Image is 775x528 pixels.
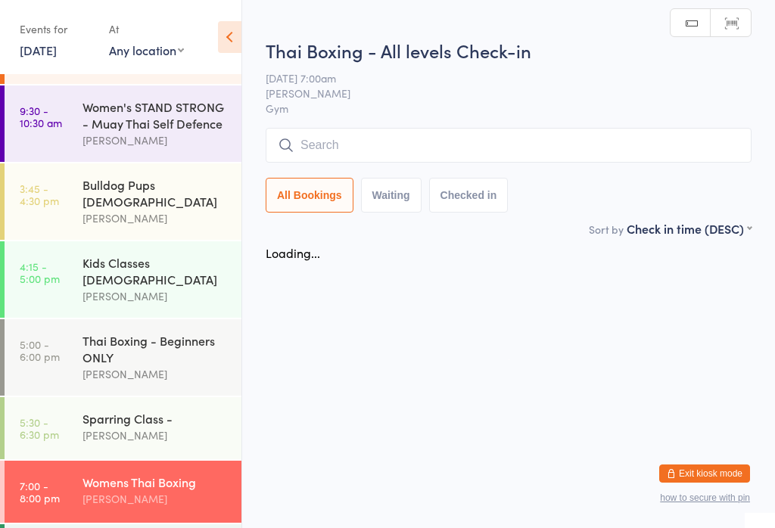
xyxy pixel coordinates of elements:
[5,319,241,396] a: 5:00 -6:00 pmThai Boxing - Beginners ONLY[PERSON_NAME]
[109,17,184,42] div: At
[82,132,229,149] div: [PERSON_NAME]
[20,42,57,58] a: [DATE]
[20,260,60,284] time: 4:15 - 5:00 pm
[660,492,750,503] button: how to secure with pin
[82,254,229,287] div: Kids Classes [DEMOGRAPHIC_DATA]
[82,332,229,365] div: Thai Boxing - Beginners ONLY
[20,338,60,362] time: 5:00 - 6:00 pm
[20,182,59,207] time: 3:45 - 4:30 pm
[109,42,184,58] div: Any location
[5,241,241,318] a: 4:15 -5:00 pmKids Classes [DEMOGRAPHIC_DATA][PERSON_NAME]
[82,365,229,383] div: [PERSON_NAME]
[82,474,229,490] div: Womens Thai Boxing
[266,38,752,63] h2: Thai Boxing - All levels Check-in
[659,464,750,483] button: Exit kiosk mode
[361,178,422,213] button: Waiting
[82,287,229,305] div: [PERSON_NAME]
[266,178,353,213] button: All Bookings
[20,480,60,504] time: 7:00 - 8:00 pm
[429,178,509,213] button: Checked in
[627,220,752,237] div: Check in time (DESC)
[20,416,59,440] time: 5:30 - 6:30 pm
[5,163,241,240] a: 3:45 -4:30 pmBulldog Pups [DEMOGRAPHIC_DATA][PERSON_NAME]
[20,17,94,42] div: Events for
[266,85,728,101] span: [PERSON_NAME]
[82,427,229,444] div: [PERSON_NAME]
[5,85,241,162] a: 9:30 -10:30 amWomen's STAND STRONG - Muay Thai Self Defence[PERSON_NAME]
[5,461,241,523] a: 7:00 -8:00 pmWomens Thai Boxing[PERSON_NAME]
[5,397,241,459] a: 5:30 -6:30 pmSparring Class -[PERSON_NAME]
[266,128,752,163] input: Search
[82,176,229,210] div: Bulldog Pups [DEMOGRAPHIC_DATA]
[20,104,62,129] time: 9:30 - 10:30 am
[82,210,229,227] div: [PERSON_NAME]
[82,410,229,427] div: Sparring Class -
[266,101,752,116] span: Gym
[589,222,624,237] label: Sort by
[82,98,229,132] div: Women's STAND STRONG - Muay Thai Self Defence
[266,70,728,85] span: [DATE] 7:00am
[82,490,229,508] div: [PERSON_NAME]
[266,244,320,261] div: Loading...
